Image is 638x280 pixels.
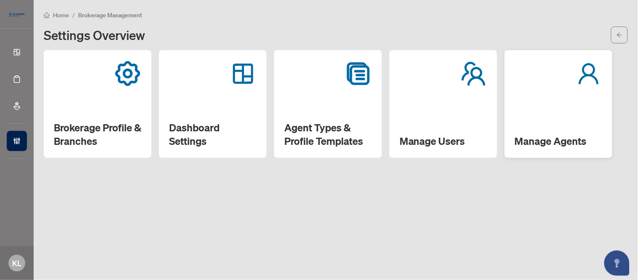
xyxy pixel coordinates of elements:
[169,121,257,148] h2: Dashboard Settings
[44,28,145,42] h1: Settings Overview
[78,11,142,19] span: Brokerage Management
[284,121,372,148] h2: Agent Types & Profile Templates
[617,32,622,38] span: arrow-left
[515,134,602,148] h2: Manage Agents
[12,257,21,269] span: KL
[604,251,630,276] button: Open asap
[7,11,27,19] img: logo
[72,10,75,20] li: /
[400,134,487,148] h2: Manage Users
[54,121,141,148] h2: Brokerage Profile & Branches
[44,12,50,18] span: home
[53,11,69,19] span: Home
